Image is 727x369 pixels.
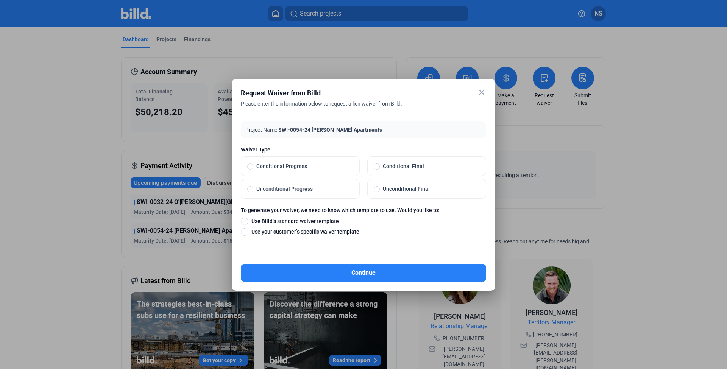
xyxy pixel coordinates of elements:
[241,100,467,117] div: Please enter the information below to request a lien waiver from Billd.
[248,228,359,235] span: Use your customer’s specific waiver template
[253,185,353,193] span: Unconditional Progress
[248,217,339,225] span: Use Billd’s standard waiver template
[380,162,480,170] span: Conditional Final
[241,146,486,153] span: Waiver Type
[278,127,382,133] span: SWI-0054-24 [PERSON_NAME] Apartments
[245,127,278,133] span: Project Name:
[477,88,486,97] mat-icon: close
[241,206,486,217] label: To generate your waiver, we need to know which template to use. Would you like to:
[253,162,353,170] span: Conditional Progress
[380,185,480,193] span: Unconditional Final
[241,264,486,282] button: Continue
[241,88,467,98] div: Request Waiver from Billd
